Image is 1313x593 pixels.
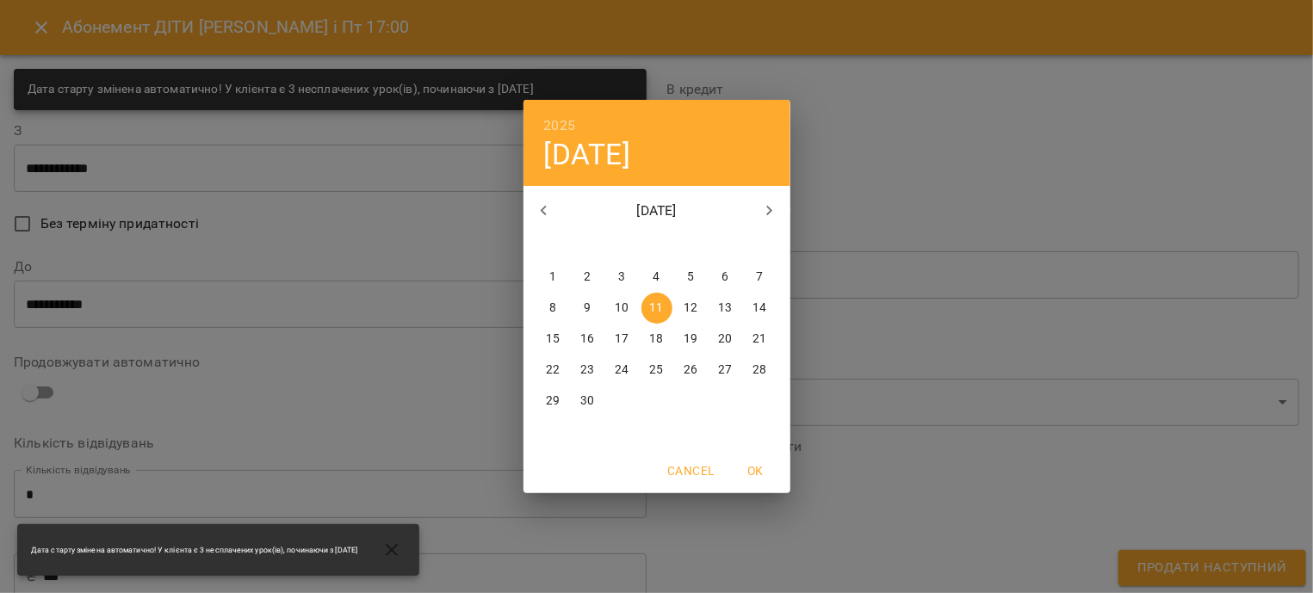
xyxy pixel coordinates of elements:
[580,330,594,348] p: 16
[573,236,604,253] span: вт
[580,361,594,379] p: 23
[660,455,721,486] button: Cancel
[580,392,594,410] p: 30
[618,269,625,286] p: 3
[549,269,556,286] p: 1
[722,269,728,286] p: 6
[546,361,560,379] p: 22
[546,330,560,348] p: 15
[684,330,697,348] p: 19
[756,269,763,286] p: 7
[676,236,707,253] span: пт
[31,545,357,556] span: Дата старту змінена автоматично! У клієнта є 3 несплачених урок(ів), починаючи з [DATE]
[745,355,776,386] button: 28
[641,262,672,293] button: 4
[752,361,766,379] p: 28
[538,355,569,386] button: 22
[752,330,766,348] p: 21
[573,355,604,386] button: 23
[676,262,707,293] button: 5
[676,355,707,386] button: 26
[728,455,783,486] button: OK
[718,300,732,317] p: 13
[710,262,741,293] button: 6
[584,300,591,317] p: 9
[710,324,741,355] button: 20
[667,460,714,481] span: Cancel
[649,300,663,317] p: 11
[710,293,741,324] button: 13
[573,262,604,293] button: 2
[641,324,672,355] button: 18
[718,361,732,379] p: 27
[649,361,663,379] p: 25
[684,361,697,379] p: 26
[649,330,663,348] p: 18
[538,262,569,293] button: 1
[641,355,672,386] button: 25
[564,201,749,221] p: [DATE]
[718,330,732,348] p: 20
[745,262,776,293] button: 7
[710,236,741,253] span: сб
[745,236,776,253] span: нд
[538,324,569,355] button: 15
[607,293,638,324] button: 10
[615,361,629,379] p: 24
[538,293,569,324] button: 8
[641,236,672,253] span: чт
[538,236,569,253] span: пн
[641,293,672,324] button: 11
[607,236,638,253] span: ср
[676,324,707,355] button: 19
[752,300,766,317] p: 14
[538,386,569,417] button: 29
[546,392,560,410] p: 29
[584,269,591,286] p: 2
[607,355,638,386] button: 24
[607,324,638,355] button: 17
[573,324,604,355] button: 16
[615,300,629,317] p: 10
[615,330,629,348] p: 17
[687,269,694,286] p: 5
[735,460,777,481] span: OK
[573,293,604,324] button: 9
[544,114,576,138] button: 2025
[710,355,741,386] button: 27
[544,137,630,172] button: [DATE]
[745,293,776,324] button: 14
[549,300,556,317] p: 8
[676,293,707,324] button: 12
[573,386,604,417] button: 30
[607,262,638,293] button: 3
[684,300,697,317] p: 12
[653,269,660,286] p: 4
[745,324,776,355] button: 21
